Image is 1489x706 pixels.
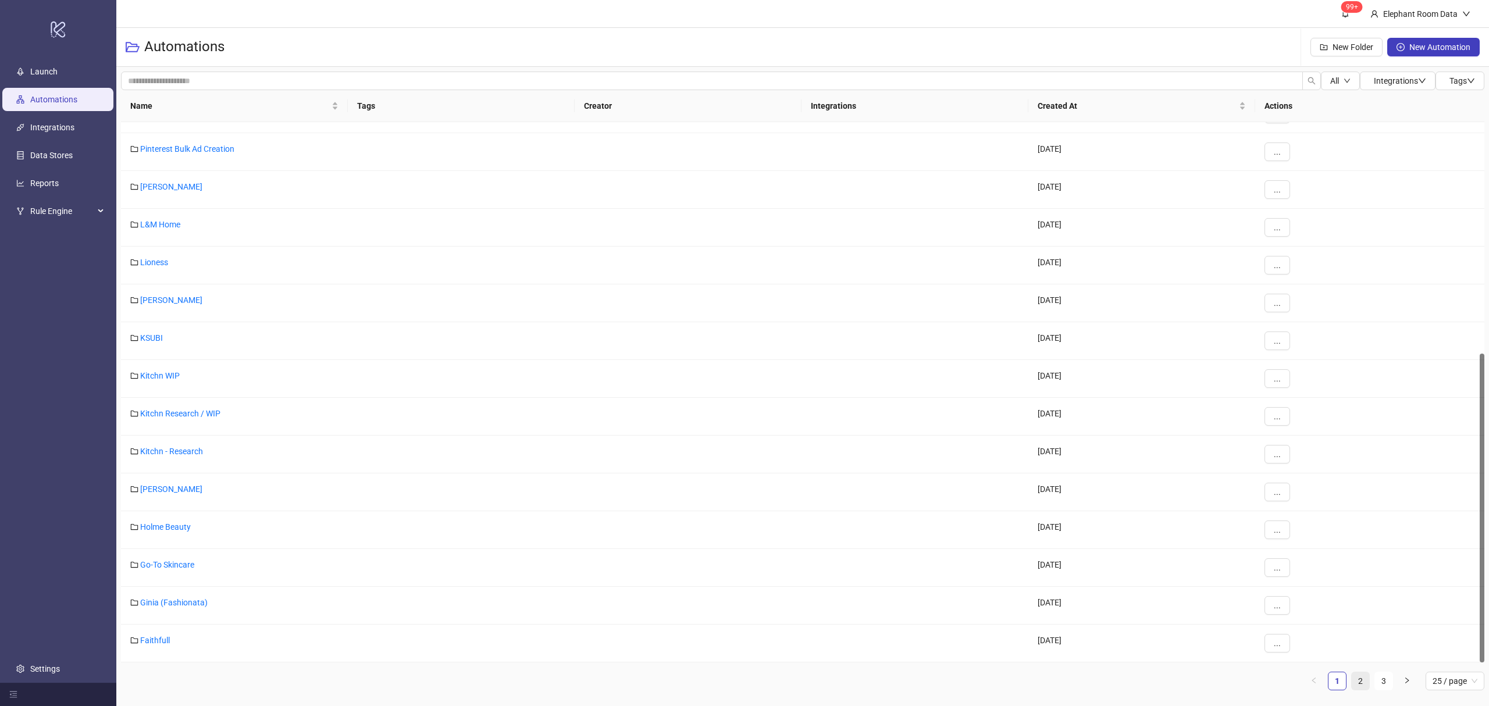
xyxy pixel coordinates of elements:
th: Name [121,90,348,122]
div: [DATE] [1028,511,1255,549]
span: folder [130,334,138,342]
span: ... [1274,185,1281,194]
span: ... [1274,563,1281,572]
span: All [1330,76,1339,85]
button: Integrationsdown [1360,72,1435,90]
button: New Automation [1387,38,1480,56]
span: folder [130,598,138,607]
a: L&M Home [140,220,180,229]
button: Tagsdown [1435,72,1484,90]
span: ... [1274,336,1281,345]
div: [DATE] [1028,398,1255,436]
button: ... [1264,596,1290,615]
span: ... [1274,261,1281,270]
span: search [1308,77,1316,85]
span: folder-open [126,40,140,54]
button: ... [1264,407,1290,426]
span: folder [130,447,138,455]
a: Settings [30,664,60,673]
button: ... [1264,256,1290,274]
span: folder-add [1320,43,1328,51]
span: ... [1274,601,1281,610]
div: [DATE] [1028,171,1255,209]
a: Integrations [30,123,74,132]
span: New Automation [1409,42,1470,52]
li: 2 [1351,672,1370,690]
span: right [1403,677,1410,684]
div: [DATE] [1028,360,1255,398]
span: menu-fold [9,690,17,698]
button: right [1398,672,1416,690]
a: Go-To Skincare [140,560,194,569]
div: Elephant Room Data [1378,8,1462,20]
div: [DATE] [1028,625,1255,662]
a: Faithfull [140,636,170,645]
span: fork [16,207,24,215]
a: Kitchn - Research [140,447,203,456]
span: 25 / page [1433,672,1477,690]
a: Holme Beauty [140,522,191,532]
li: 3 [1374,672,1393,690]
span: folder [130,636,138,644]
th: Created At [1028,90,1255,122]
th: Creator [575,90,802,122]
h3: Automations [144,38,225,56]
button: Alldown [1321,72,1360,90]
span: ... [1274,298,1281,308]
span: down [1418,77,1426,85]
a: Launch [30,67,58,76]
div: [DATE] [1028,587,1255,625]
span: ... [1274,639,1281,648]
span: plus-circle [1397,43,1405,51]
a: [PERSON_NAME] [140,484,202,494]
li: 1 [1328,672,1346,690]
span: Created At [1038,99,1237,112]
span: user [1370,10,1378,18]
a: Ginia (Fashionata) [140,598,208,607]
span: ... [1274,525,1281,534]
span: folder [130,409,138,418]
sup: 1774 [1341,1,1363,13]
span: folder [130,372,138,380]
button: ... [1264,634,1290,652]
span: Tags [1449,76,1475,85]
li: Next Page [1398,672,1416,690]
span: Name [130,99,329,112]
button: ... [1264,218,1290,237]
span: Rule Engine [30,199,94,223]
span: folder [130,296,138,304]
span: folder [130,523,138,531]
span: ... [1274,223,1281,232]
div: [DATE] [1028,436,1255,473]
span: bell [1341,9,1349,17]
th: Tags [348,90,575,122]
button: ... [1264,558,1290,577]
button: ... [1264,445,1290,463]
th: Actions [1255,90,1484,122]
a: Pinterest Bulk Ad Creation [140,144,234,154]
button: ... [1264,180,1290,199]
span: ... [1274,412,1281,421]
a: Kitchn Research / WIP [140,409,220,418]
span: folder [130,258,138,266]
div: [DATE] [1028,209,1255,247]
a: Reports [30,179,59,188]
span: ... [1274,487,1281,497]
div: [DATE] [1028,549,1255,587]
span: ... [1274,147,1281,156]
div: [DATE] [1028,284,1255,322]
span: Integrations [1374,76,1426,85]
span: down [1462,10,1470,18]
a: [PERSON_NAME] [140,295,202,305]
div: [DATE] [1028,322,1255,360]
span: folder [130,561,138,569]
span: folder [130,183,138,191]
a: Lioness [140,258,168,267]
div: Page Size [1426,672,1484,690]
span: left [1310,677,1317,684]
span: ... [1274,450,1281,459]
div: [DATE] [1028,133,1255,171]
button: ... [1264,294,1290,312]
button: New Folder [1310,38,1383,56]
button: ... [1264,369,1290,388]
